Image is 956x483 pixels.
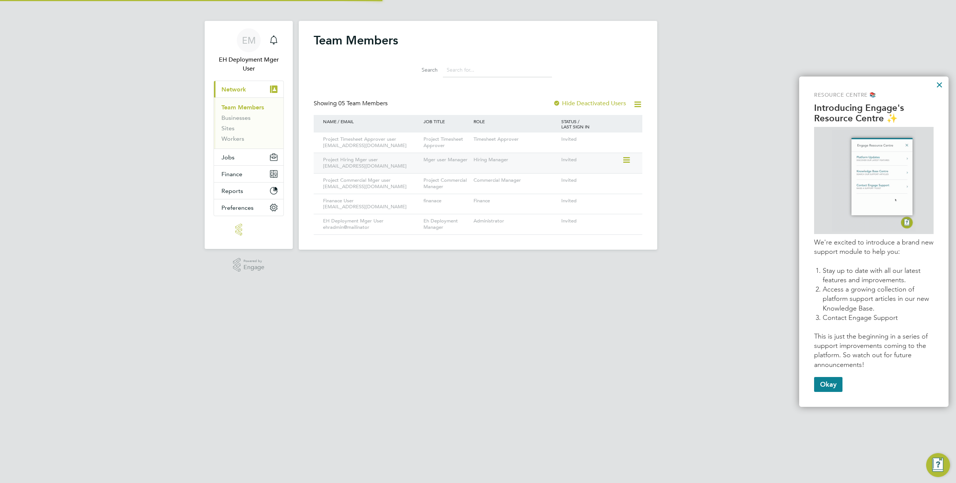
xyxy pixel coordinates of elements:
[221,86,246,93] span: Network
[205,21,293,249] nav: Main navigation
[926,453,950,477] button: Engage Resource Center
[321,115,422,128] div: NAME / EMAIL
[214,28,284,73] a: Go to account details
[814,91,934,99] p: Resource Centre 📚
[559,174,635,187] div: Invited
[472,153,559,167] div: Hiring Manager
[221,114,251,121] a: Businesses
[422,115,472,128] div: JOB TITLE
[559,115,635,133] div: STATUS / LAST SIGN IN
[814,238,934,256] p: We're excited to introduce a brand new support module to help you:
[221,125,235,132] a: Sites
[814,332,934,370] p: This is just the beginning in a series of support improvements coming to the platform. So watch o...
[214,224,284,236] a: Go to home page
[559,214,635,228] div: Invited
[443,63,552,77] input: Search for...
[243,264,264,271] span: Engage
[422,133,472,153] div: Project Timesheet Approver
[814,103,934,113] p: Introducing Engage's
[214,55,284,73] span: EH Deployment Mger User
[404,66,438,73] label: Search
[242,35,256,45] span: EM
[221,204,254,211] span: Preferences
[823,285,934,313] li: Access a growing collection of platform support articles in our new Knowledge Base.
[321,194,422,214] div: Finanace User [EMAIL_ADDRESS][DOMAIN_NAME]
[338,100,388,107] span: 05 Team Members
[814,113,934,124] p: Resource Centre ✨
[321,214,422,234] div: EH Deployment Mger User ehradmin@mailinator
[422,174,472,194] div: Project Commercial Manager
[832,130,916,231] img: GIF of Resource Centre being opened
[422,153,472,167] div: Mger user Manager
[221,187,243,194] span: Reports
[472,133,559,146] div: Timesheet Approver
[936,79,943,91] button: Close
[823,266,934,285] li: Stay up to date with all our latest features and improvements.
[321,133,422,153] div: Project Timesheet Approver user [EMAIL_ADDRESS][DOMAIN_NAME]
[221,104,264,111] a: Team Members
[823,313,934,322] li: Contact Engage Support
[422,214,472,234] div: Eh Deployment Manager
[559,153,622,167] div: Invited
[314,33,398,48] h2: Team Members
[321,174,422,194] div: Project Commercial Mger user [EMAIL_ADDRESS][DOMAIN_NAME]
[221,154,235,161] span: Jobs
[221,135,244,142] a: Workers
[422,194,472,208] div: finanace
[472,194,559,208] div: Finance
[472,115,559,128] div: ROLE
[559,133,635,146] div: Invited
[221,171,242,178] span: Finance
[472,174,559,187] div: Commercial Manager
[321,153,422,173] div: Project Hiring Mger user [EMAIL_ADDRESS][DOMAIN_NAME]
[235,224,262,236] img: engage-logo-retina.png
[559,194,635,208] div: Invited
[243,258,264,264] span: Powered by
[314,100,389,107] div: Showing
[553,100,626,107] label: Hide Deactivated Users
[814,377,842,392] button: Okay
[472,214,559,228] div: Administrator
